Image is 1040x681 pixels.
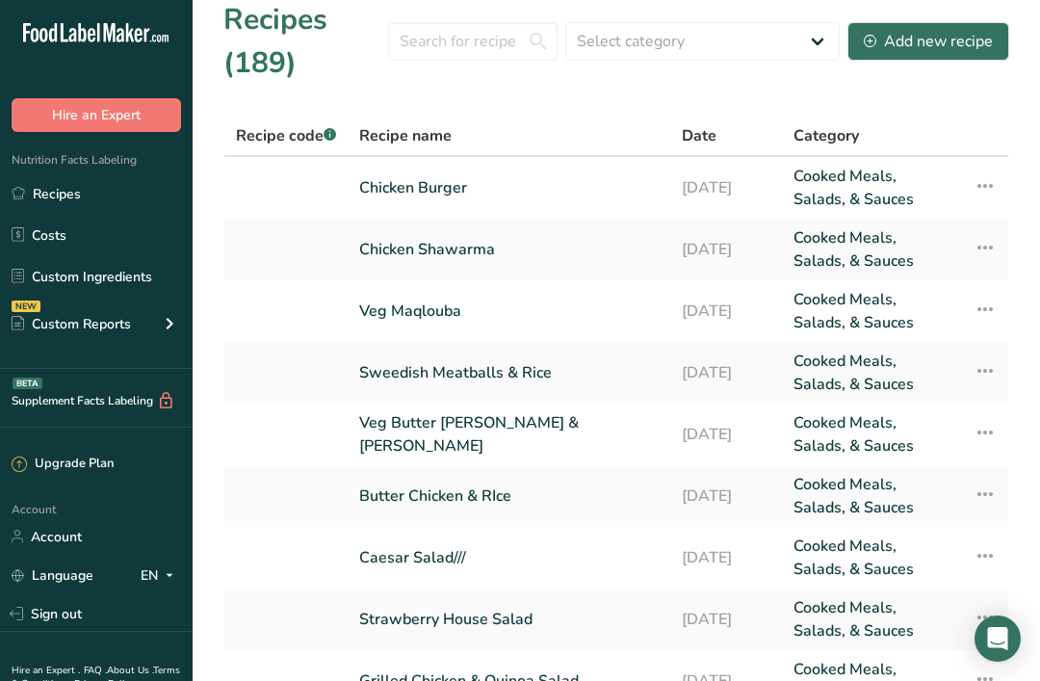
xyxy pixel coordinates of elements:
[359,165,659,211] a: Chicken Burger
[12,98,181,132] button: Hire an Expert
[682,124,716,147] span: Date
[682,226,769,273] a: [DATE]
[107,664,153,677] a: About Us .
[682,596,769,642] a: [DATE]
[12,664,80,677] a: Hire an Expert .
[12,314,131,334] div: Custom Reports
[359,288,659,334] a: Veg Maqlouba
[359,226,659,273] a: Chicken Shawarma
[793,411,950,458] a: Cooked Meals, Salads, & Sauces
[793,165,950,211] a: Cooked Meals, Salads, & Sauces
[793,350,950,396] a: Cooked Meals, Salads, & Sauces
[388,22,558,61] input: Search for recipe
[793,124,859,147] span: Category
[793,288,950,334] a: Cooked Meals, Salads, & Sauces
[141,563,181,587] div: EN
[682,288,769,334] a: [DATE]
[359,596,659,642] a: Strawberry House Salad
[12,559,93,592] a: Language
[793,535,950,581] a: Cooked Meals, Salads, & Sauces
[793,473,950,519] a: Cooked Meals, Salads, & Sauces
[359,124,452,147] span: Recipe name
[359,473,659,519] a: Butter Chicken & RIce
[682,535,769,581] a: [DATE]
[13,378,42,389] div: BETA
[864,30,993,53] div: Add new recipe
[359,535,659,581] a: Caesar Salad///
[682,165,769,211] a: [DATE]
[847,22,1009,61] button: Add new recipe
[12,455,114,474] div: Upgrade Plan
[793,226,950,273] a: Cooked Meals, Salads, & Sauces
[682,473,769,519] a: [DATE]
[84,664,107,677] a: FAQ .
[793,596,950,642] a: Cooked Meals, Salads, & Sauces
[359,350,659,396] a: Sweedish Meatballs & Rice
[682,350,769,396] a: [DATE]
[975,616,1021,662] div: Open Intercom Messenger
[682,411,769,458] a: [DATE]
[359,411,659,458] a: Veg Butter [PERSON_NAME] & [PERSON_NAME]
[12,301,40,312] div: NEW
[236,125,336,146] span: Recipe code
